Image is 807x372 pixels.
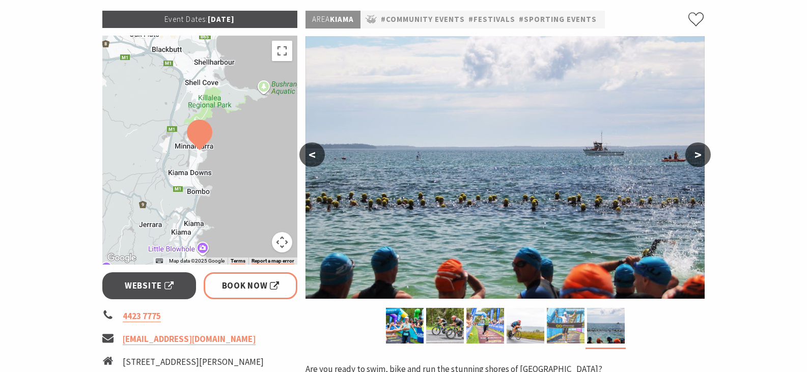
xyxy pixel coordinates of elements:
a: #Festivals [468,13,515,26]
a: Open this area in Google Maps (opens a new window) [105,251,138,265]
a: 4423 7775 [123,310,161,322]
img: Google [105,251,138,265]
button: < [299,142,325,167]
img: kiamatriathlon [386,308,424,344]
a: Website [102,272,197,299]
li: [STREET_ADDRESS][PERSON_NAME] [123,355,264,369]
a: Terms (opens in new tab) [231,258,245,264]
span: Event Dates: [164,14,208,24]
button: Keyboard shortcuts [156,257,163,265]
p: Kiama [305,11,360,28]
button: > [685,142,711,167]
img: kiamatriathlon [426,308,464,344]
img: Husky Tri [305,36,705,299]
img: kiamatriathlon [547,308,585,344]
a: #Sporting Events [519,13,597,26]
a: Report a map error [252,258,294,264]
img: Husky Tri [587,308,625,344]
button: Map camera controls [272,232,292,252]
button: Toggle fullscreen view [272,41,292,61]
p: [DATE] [102,11,298,28]
img: kiamatriathlon [507,308,544,344]
span: Website [125,279,174,293]
span: Map data ©2025 Google [169,258,225,264]
a: #Community Events [381,13,465,26]
a: Book Now [204,272,298,299]
span: Book Now [222,279,280,293]
img: eliteenergyevents [466,308,504,344]
a: [EMAIL_ADDRESS][DOMAIN_NAME] [123,333,256,345]
span: Area [312,14,330,24]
